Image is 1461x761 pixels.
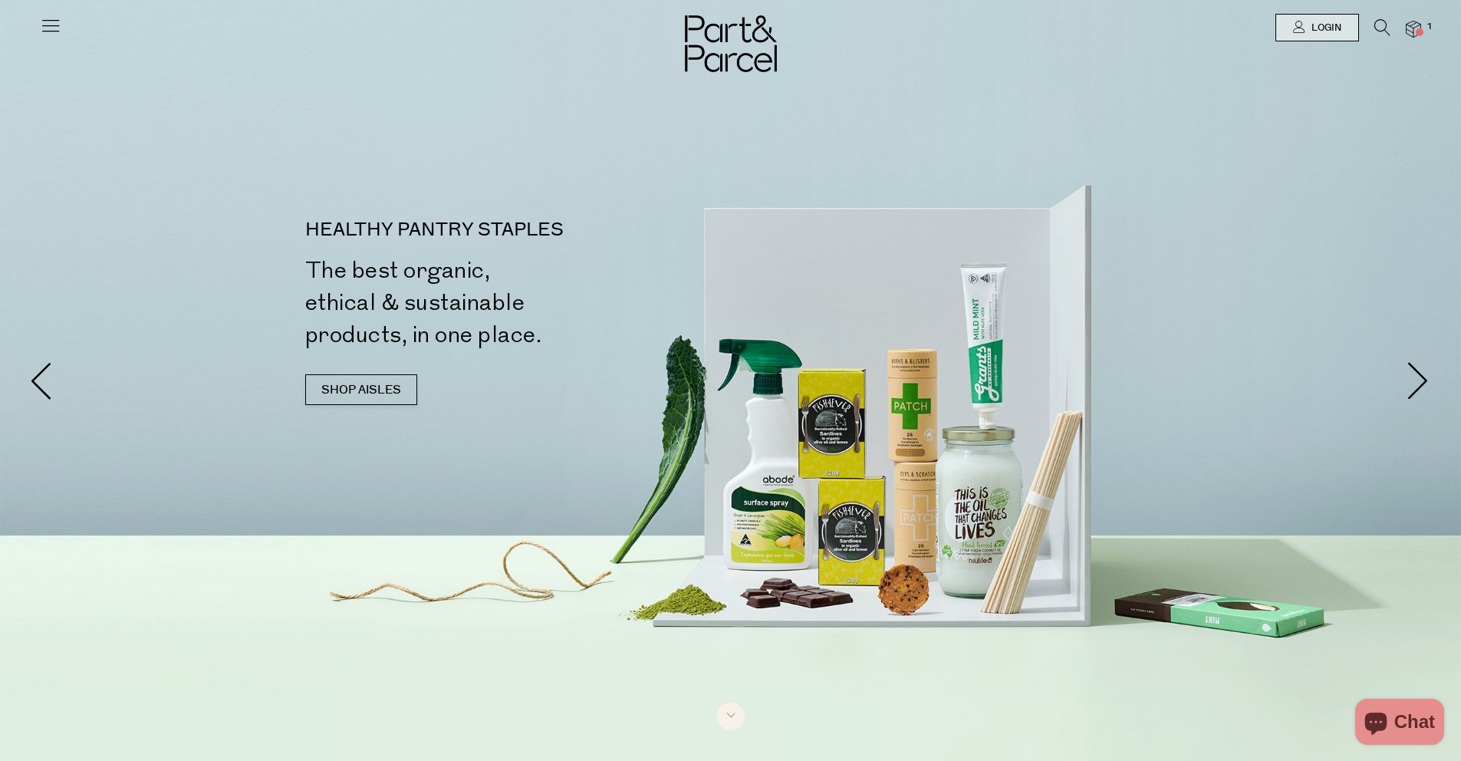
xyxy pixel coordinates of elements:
span: Login [1308,21,1341,35]
h2: The best organic, ethical & sustainable products, in one place. [305,255,737,351]
img: Part&Parcel [685,15,777,72]
a: SHOP AISLES [305,374,417,405]
inbox-online-store-chat: Shopify online store chat [1351,699,1449,749]
a: Login [1275,14,1359,41]
p: HEALTHY PANTRY STAPLES [305,221,737,239]
a: 1 [1406,21,1421,37]
span: 1 [1423,20,1436,34]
